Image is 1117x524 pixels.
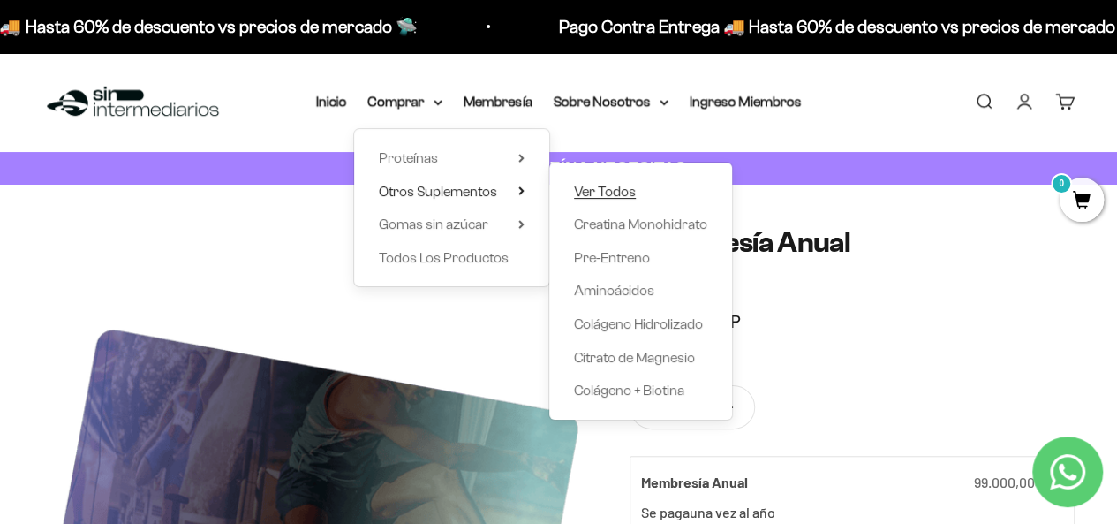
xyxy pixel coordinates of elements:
summary: Comprar [368,90,442,113]
summary: Otros Suplementos [379,180,525,203]
a: Pre-Entreno [574,247,707,270]
span: Gomas sin azúcar [379,216,488,232]
span: Colágeno Hidrolizado [574,316,703,331]
a: Creatina Monohidrato [574,213,707,236]
a: 0 [1060,192,1104,211]
span: Colágeno + Biotina [574,383,684,398]
a: Membresía [464,94,532,109]
a: Inicio [316,94,347,109]
span: Otros Suplementos [379,184,497,199]
label: Se paga [641,504,690,520]
span: Todos Los Productos [379,250,509,265]
a: Colágeno + Biotina [574,379,707,402]
span: 99.000,00 COP [974,474,1063,490]
span: Creatina Monohidrato [574,216,707,232]
mark: 0 [1051,173,1072,194]
a: Ingreso Miembros [690,94,802,109]
span: Ver Todos [574,184,636,199]
a: Citrato de Magnesio [574,346,707,369]
span: Proteínas [379,150,438,165]
summary: Gomas sin azúcar [379,213,525,236]
h1: Membresía Anual [630,227,1075,258]
label: Membresía Anual [641,471,748,494]
summary: Proteínas [379,147,525,170]
label: una vez al año [690,504,775,520]
a: Todos Los Productos [379,247,525,270]
span: Aminoácidos [574,283,654,298]
a: Aminoácidos [574,279,707,302]
summary: Sobre Nosotros [554,90,668,113]
a: Colágeno Hidrolizado [574,313,707,336]
span: Pre-Entreno [574,250,650,265]
a: Ver Todos [574,180,707,203]
a: 4.94.9 de 5.0 estrellas [630,272,1075,292]
span: Citrato de Magnesio [574,350,695,365]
